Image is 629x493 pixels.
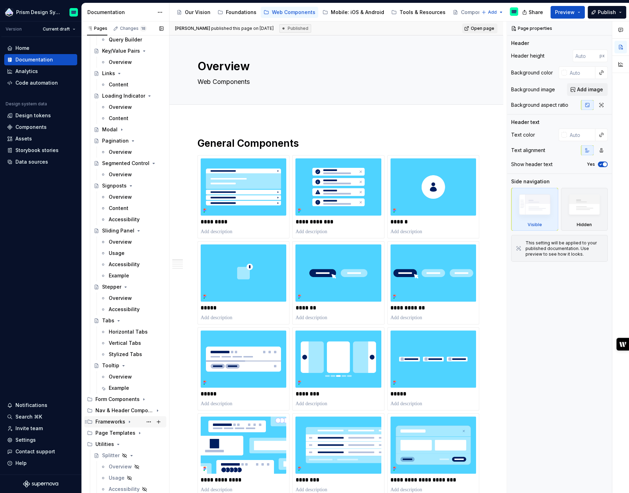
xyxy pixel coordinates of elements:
div: Visible [511,188,558,231]
a: Accessibility [98,304,166,315]
div: Utilities [84,439,166,450]
a: Overview [98,146,166,158]
h1: General Components [198,137,475,150]
div: Page tree [174,5,478,19]
div: Web Components [272,9,315,16]
input: Auto [567,129,595,141]
div: Pagination [102,137,129,144]
div: Utilities [95,441,114,448]
div: Our Vision [185,9,210,16]
input: Auto [567,66,595,79]
a: Content [98,203,166,214]
span: Add [488,9,497,15]
div: Prism Design System [16,9,61,16]
span: Add image [577,86,603,93]
a: Query Builder [98,34,166,45]
div: Links [102,70,115,77]
a: Overview [98,169,166,180]
div: Foundations [226,9,256,16]
div: Search ⌘K [15,413,42,420]
div: Storybook stories [15,147,59,154]
button: Search ⌘K [4,411,77,422]
div: Help [15,460,27,467]
div: Data sources [15,158,48,165]
div: Settings [15,436,36,443]
div: Page Templates [95,429,135,436]
span: [PERSON_NAME] [175,26,210,31]
div: Tabs [102,317,114,324]
a: Overview [98,191,166,203]
div: Stepper [102,283,121,290]
div: Accessibility [109,306,140,313]
div: Form Components [84,394,166,405]
div: Hidden [577,222,592,228]
div: Signposts [102,182,127,189]
div: Modal [102,126,118,133]
a: Documentation [4,54,77,65]
div: Example [109,384,129,392]
div: Sliding Panel [102,227,134,234]
a: Assets [4,133,77,144]
a: Segmented Control [91,158,166,169]
div: Show header text [511,161,553,168]
div: Form Components [95,396,140,403]
button: Preview [550,6,585,19]
a: Usage [98,248,166,259]
div: Loading Indicator [102,92,145,99]
button: Contact support [4,446,77,457]
div: Header [511,40,529,47]
a: Key/Value Pairs [91,45,166,57]
button: Share [518,6,548,19]
img: 106765b7-6fc4-4b5d-8be0-32f944830029.png [5,8,13,17]
a: Home [4,42,77,54]
a: Design tokens [4,110,77,121]
button: Publish [588,6,626,19]
div: Contact support [15,448,55,455]
a: Splitter [91,450,166,461]
button: Add image [567,83,608,96]
div: Text color [511,131,535,138]
div: Splitter [102,452,120,459]
div: Usage [109,474,125,481]
div: Page Templates [84,427,166,439]
div: Changes [120,26,147,31]
a: Tabs [91,315,166,326]
a: Example [98,382,166,394]
div: Overview [109,171,132,178]
div: Overview [109,104,132,111]
div: Mobile: iOS & Android [331,9,384,16]
div: Content [109,205,128,212]
a: Loading Indicator [91,90,166,101]
a: Stepper [91,281,166,292]
button: Add [479,7,506,17]
a: Web Components [261,7,318,18]
div: Hidden [561,188,608,231]
img: Emiliano Rodriguez [69,8,78,17]
div: Frameworks [84,416,166,427]
div: Design system data [6,101,47,107]
div: Vertical Tabs [109,340,141,347]
img: Emiliano Rodriguez [510,7,518,16]
div: Overview [109,238,132,245]
div: Tools & Resources [400,9,446,16]
p: px [600,53,605,59]
a: Usage [98,472,166,484]
div: Header height [511,52,544,59]
a: Links [91,68,166,79]
div: Notifications [15,402,47,409]
a: Overview [98,57,166,68]
a: Example [98,270,166,281]
a: Overview [98,101,166,113]
div: Nav & Header Components [84,405,166,416]
div: Overview [109,463,132,470]
div: Background color [511,69,553,76]
div: Home [15,45,29,52]
div: Usage [109,250,125,257]
a: Horizontal Tabs [98,326,166,337]
div: Background aspect ratio [511,101,568,109]
div: Content [109,115,128,122]
a: Component Status [450,7,517,18]
div: Overview [109,193,132,201]
a: Tools & Resources [388,7,448,18]
button: Help [4,458,77,469]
